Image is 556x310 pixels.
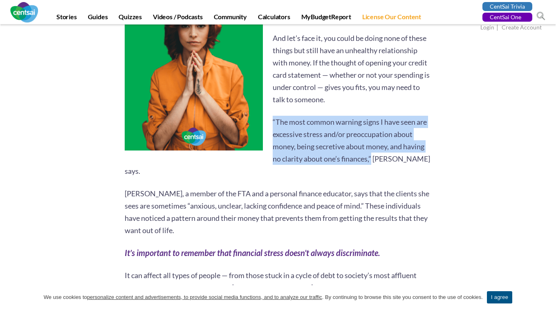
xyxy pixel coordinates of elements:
p: “The most common warning signs I have seen are excessive stress and/or preoccupation about money,... [125,116,431,177]
a: I agree [487,291,512,303]
p: And let’s face it, you could be doing none of these things but still have an unhealthy relationsh... [125,32,431,106]
a: CentSai One [482,13,532,22]
p: It can affect all types of people — from those stuck in a cycle of debt to society’s most affluen... [125,269,431,306]
p: [PERSON_NAME], a member of the FTA and a personal finance educator, says that the clients she see... [125,187,431,236]
a: Create Account [502,24,542,32]
u: personalize content and advertisements, to provide social media functions, and to analyze our tra... [87,294,322,300]
a: License Our Content [357,13,426,24]
a: Guides [83,13,113,24]
a: Quizzes [114,13,147,24]
a: Stories [52,13,82,24]
a: MyBudgetReport [296,13,356,24]
span: We use cookies to . By continuing to browse this site you consent to the use of cookies. [44,293,483,301]
img: CentSai [10,2,38,22]
a: Login [480,24,494,32]
em: It’s important to remember that financial stress doesn’t always discriminate. [125,248,380,258]
a: CentSai Trivia [482,2,532,11]
a: Calculators [253,13,295,24]
a: Community [209,13,252,24]
span: | [495,23,500,32]
a: money-related stress [350,283,417,292]
a: I agree [542,293,550,301]
a: Videos / Podcasts [148,13,208,24]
